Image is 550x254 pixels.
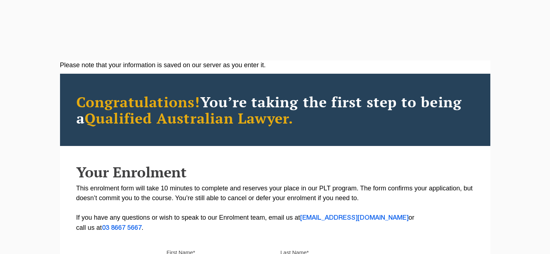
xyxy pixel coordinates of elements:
h2: You’re taking the first step to being a [76,94,474,126]
a: 03 8667 5667 [102,225,142,231]
div: Please note that your information is saved on our server as you enter it. [60,60,490,70]
a: [EMAIL_ADDRESS][DOMAIN_NAME] [300,215,409,221]
span: Congratulations! [76,92,200,111]
h2: Your Enrolment [76,164,474,180]
span: Qualified Australian Lawyer. [85,108,294,128]
p: This enrolment form will take 10 minutes to complete and reserves your place in our PLT program. ... [76,184,474,233]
